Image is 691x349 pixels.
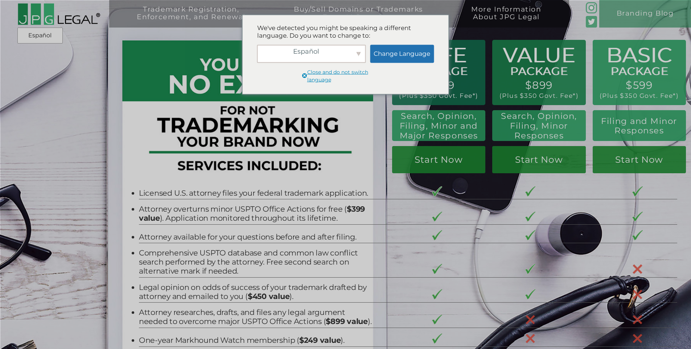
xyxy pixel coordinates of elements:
b: $899 value [326,317,368,326]
span: Close and do not switch language [307,68,390,84]
img: X-30-3.png [632,264,643,274]
img: X-30-3.png [525,333,536,344]
a: Start Now [492,146,585,173]
a: Español [20,29,61,42]
img: checkmark-border-3.png [432,186,443,196]
li: Comprehensive USPTO database and common law conflict search performed by the attorney. Free secon... [139,249,372,275]
img: checkmark-border-3.png [432,289,443,299]
img: checkmark-border-3.png [525,230,536,240]
img: checkmark-border-3.png [632,230,643,240]
a: More InformationAbout JPG Legal [451,6,562,33]
img: checkmark-border-3.png [525,186,536,196]
img: checkmark-border-3.png [432,212,443,222]
img: checkmark-border-3.png [432,264,443,274]
a: Change Language [370,45,434,63]
b: $450 value [248,292,290,301]
li: Attorney researches, drafts, and files any legal argument needed to overcome major USPTO Office A... [139,308,372,326]
li: Attorney overturns minor USPTO Office Actions for free ( ). Application monitored throughout its ... [139,205,372,223]
a: Close and do not switch language [301,68,390,85]
img: checkmark-border-3.png [432,315,443,325]
img: X-30-3.png [632,289,643,300]
img: 2016-logo-black-letters-3-r.png [17,3,100,25]
a: Buy/Sell Domains or Trademarks– Form LLCs or Corps [273,6,444,33]
img: checkmark-border-3.png [632,186,643,196]
img: X-30-3.png [632,333,643,344]
a: Start Now [392,146,485,173]
img: checkmark-border-3.png [525,264,536,274]
a: Trademark Registration,Enforcement, and Renewal [116,6,266,33]
div: We've detected you might be speaking a different language. Do you want to change to: [257,24,434,40]
h2: Filing and Minor Responses [598,116,680,136]
img: glyph-logo_May2016-green3-90.png [586,2,597,14]
a: Start Now [593,146,686,173]
span: Close and do not switch language [301,72,307,81]
img: checkmark-border-3.png [525,212,536,222]
b: $399 value [139,204,365,223]
b: $249 value [299,336,341,345]
img: X-30-3.png [525,315,536,325]
img: checkmark-border-3.png [432,230,443,240]
img: checkmark-border-3.png [525,289,536,299]
div: Español [257,45,366,63]
h2: Search, Opinion, Filing, Minor and Major Responses [396,111,481,140]
li: Licensed U.S. attorney files your federal trademark application. [139,189,372,198]
img: checkmark-border-3.png [632,212,643,222]
img: Twitter_Social_Icon_Rounded_Square_Color-mid-green3-90.png [586,16,597,28]
li: One-year Markhound Watch membership ( ). [139,336,372,345]
li: Legal opinion on odds of success of your trademark drafted by attorney and emailed to you ( ). [139,283,372,301]
li: Attorney available for your questions before and after filing. [139,233,372,242]
img: X-30-3.png [632,315,643,325]
h2: Search, Opinion, Filing, Minor Responses [498,111,580,140]
img: checkmark-border-3.png [432,333,443,344]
